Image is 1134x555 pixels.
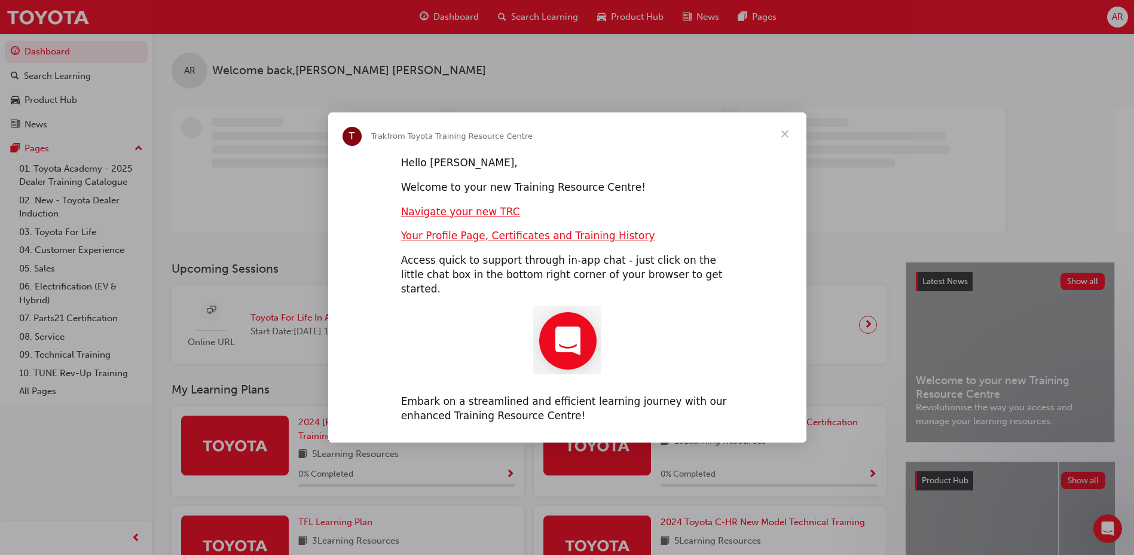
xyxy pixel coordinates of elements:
span: Close [763,112,806,155]
div: Profile image for Trak [343,127,362,146]
a: Your Profile Page, Certificates and Training History [401,230,655,242]
a: Navigate your new TRC [401,206,520,218]
div: Access quick to support through in-app chat - just click on the little chat box in the bottom rig... [401,254,733,296]
span: from Toyota Training Resource Centre [387,132,533,141]
div: Welcome to your new Training Resource Centre! [401,181,733,195]
div: Hello [PERSON_NAME], [401,156,733,170]
span: Trak [371,132,387,141]
div: Embark on a streamlined and efficient learning journey with our enhanced Training Resource Centre! [401,395,733,423]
